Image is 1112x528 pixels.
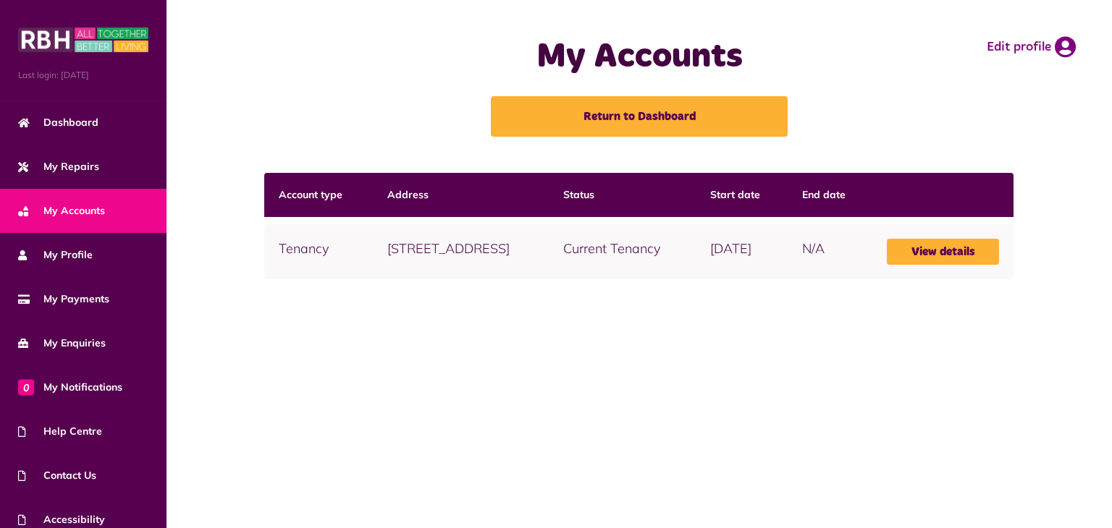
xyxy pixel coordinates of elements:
[887,239,1000,265] a: View details
[18,336,106,351] span: My Enquiries
[373,224,549,279] td: [STREET_ADDRESS]
[18,291,109,307] span: My Payments
[696,173,788,217] th: Start date
[549,224,696,279] td: Current Tenancy
[18,468,96,483] span: Contact Us
[549,173,696,217] th: Status
[18,69,148,82] span: Last login: [DATE]
[18,512,105,527] span: Accessibility
[18,25,148,54] img: MyRBH
[264,173,372,217] th: Account type
[18,203,105,218] span: My Accounts
[18,424,102,439] span: Help Centre
[264,224,372,279] td: Tenancy
[18,380,122,395] span: My Notifications
[987,36,1076,58] a: Edit profile
[418,36,862,78] h1: My Accounts
[18,379,34,395] span: 0
[788,224,872,279] td: N/A
[18,247,93,263] span: My Profile
[788,173,872,217] th: End date
[373,173,549,217] th: Address
[491,96,788,137] a: Return to Dashboard
[18,115,98,130] span: Dashboard
[18,159,99,174] span: My Repairs
[696,224,788,279] td: [DATE]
